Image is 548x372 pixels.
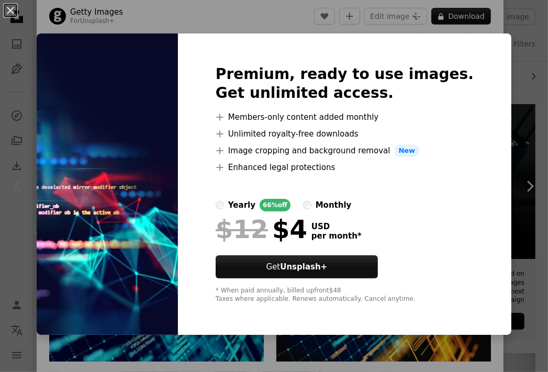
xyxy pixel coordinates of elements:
[303,201,311,209] input: monthly
[260,199,290,211] div: 66% off
[280,262,327,272] strong: Unsplash+
[311,222,362,231] span: USD
[37,33,178,335] img: premium_photo-1661877737564-3dfd7282efcb
[216,144,474,157] li: Image cropping and background removal
[216,128,474,140] li: Unlimited royalty-free downloads
[216,216,307,243] div: $4
[228,199,255,211] div: yearly
[216,111,474,123] li: Members-only content added monthly
[316,199,352,211] div: monthly
[216,216,268,243] span: $12
[216,161,474,174] li: Enhanced legal protections
[216,255,378,278] button: GetUnsplash+
[216,287,474,303] div: * When paid annually, billed upfront $48 Taxes where applicable. Renews automatically. Cancel any...
[216,201,224,209] input: yearly66%off
[216,65,474,103] h2: Premium, ready to use images. Get unlimited access.
[311,231,362,241] span: per month *
[395,144,420,157] span: New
